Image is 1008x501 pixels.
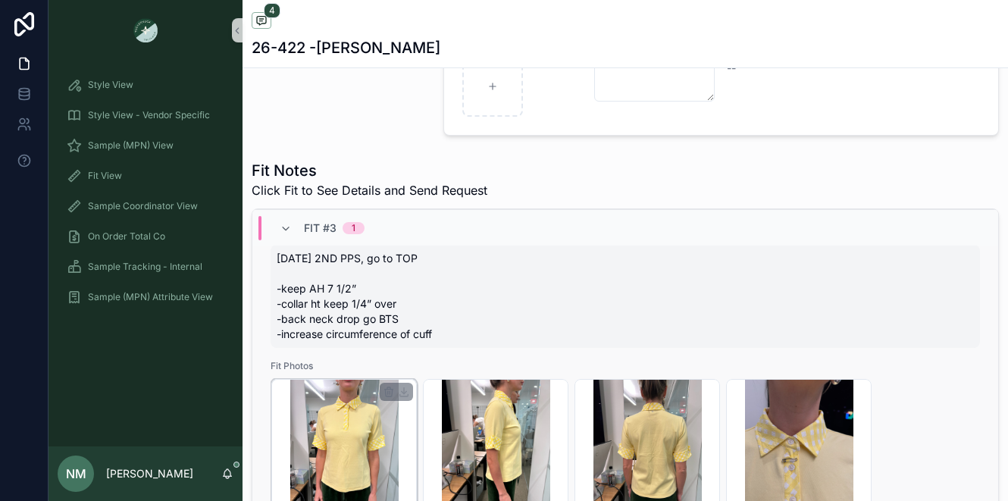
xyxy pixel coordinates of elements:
a: Style View - Vendor Specific [58,102,233,129]
div: scrollable content [49,61,243,330]
a: Sample (MPN) Attribute View [58,283,233,311]
span: Click Fit to See Details and Send Request [252,181,487,199]
span: Fit #3 [304,221,337,236]
span: Style View [88,79,133,91]
span: Sample (MPN) Attribute View [88,291,213,303]
a: On Order Total Co [58,223,233,250]
span: On Order Total Co [88,230,165,243]
span: Sample Coordinator View [88,200,198,212]
button: 4 [252,12,271,31]
p: [PERSON_NAME] [106,466,193,481]
span: Style View - Vendor Specific [88,109,210,121]
span: 4 [264,3,280,18]
h1: 26-422 -[PERSON_NAME] [252,37,440,58]
span: -- [727,61,736,76]
a: Sample Tracking - Internal [58,253,233,280]
a: Fit View [58,162,233,189]
h1: Fit Notes [252,160,487,181]
span: NM [66,465,86,483]
span: Fit View [88,170,122,182]
span: Fit Photos [271,360,980,372]
img: App logo [133,18,158,42]
span: Sample Tracking - Internal [88,261,202,273]
span: Sample (MPN) View [88,139,174,152]
a: Sample Coordinator View [58,193,233,220]
a: Sample (MPN) View [58,132,233,159]
div: 1 [352,222,355,234]
a: Style View [58,71,233,99]
span: [DATE] 2ND PPS, go to TOP -keep AH 7 1/2” -collar ht keep 1/4” over -back neck drop go BTS -incre... [277,251,974,342]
